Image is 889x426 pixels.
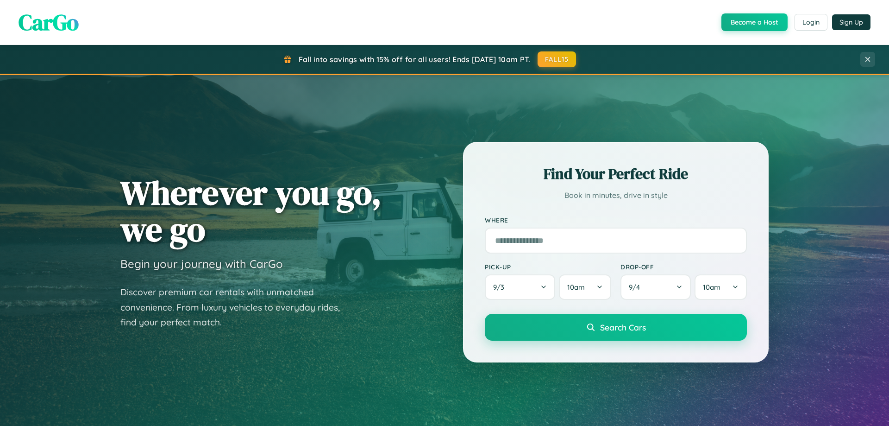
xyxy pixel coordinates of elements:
[559,274,611,300] button: 10am
[629,283,645,292] span: 9 / 4
[19,7,79,38] span: CarGo
[120,285,352,330] p: Discover premium car rentals with unmatched convenience. From luxury vehicles to everyday rides, ...
[485,216,747,224] label: Where
[600,322,646,332] span: Search Cars
[493,283,509,292] span: 9 / 3
[695,274,747,300] button: 10am
[120,257,283,271] h3: Begin your journey with CarGo
[485,189,747,202] p: Book in minutes, drive in style
[120,174,382,248] h1: Wherever you go, we go
[832,14,870,30] button: Sign Up
[299,55,531,64] span: Fall into savings with 15% off for all users! Ends [DATE] 10am PT.
[795,14,827,31] button: Login
[485,164,747,184] h2: Find Your Perfect Ride
[485,274,555,300] button: 9/3
[721,13,788,31] button: Become a Host
[538,51,576,67] button: FALL15
[703,283,720,292] span: 10am
[567,283,585,292] span: 10am
[620,274,691,300] button: 9/4
[620,263,747,271] label: Drop-off
[485,314,747,341] button: Search Cars
[485,263,611,271] label: Pick-up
